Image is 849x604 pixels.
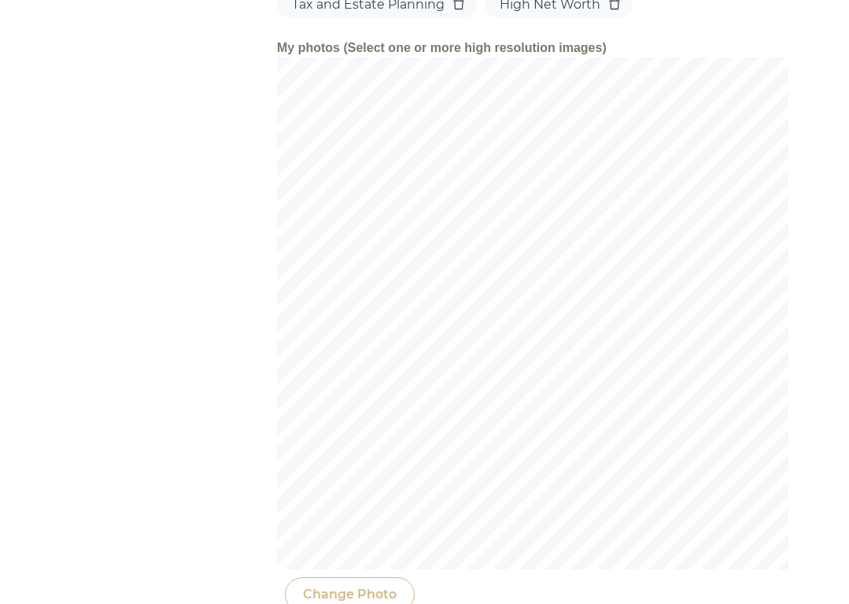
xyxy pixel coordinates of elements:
[303,585,397,604] div: Change Photo
[277,39,824,57] div: My photos (Select one or more high resolution images)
